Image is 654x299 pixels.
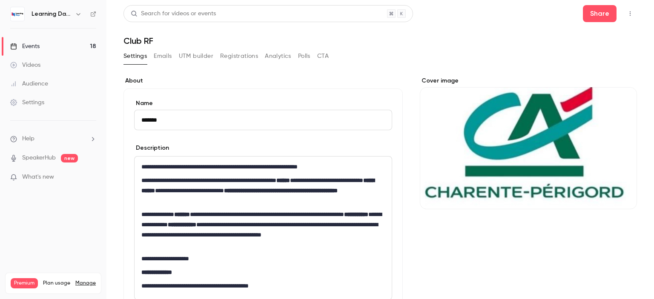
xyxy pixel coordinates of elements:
[179,49,213,63] button: UTM builder
[420,77,637,85] label: Cover image
[265,49,291,63] button: Analytics
[14,22,20,29] img: website_grey.svg
[43,280,70,287] span: Plan usage
[106,50,130,56] div: Mots-clés
[22,22,96,29] div: Domaine: [DOMAIN_NAME]
[583,5,617,22] button: Share
[10,80,48,88] div: Audience
[24,14,42,20] div: v 4.0.25
[123,49,147,63] button: Settings
[75,280,96,287] a: Manage
[22,173,54,182] span: What's new
[317,49,329,63] button: CTA
[154,49,172,63] button: Emails
[134,144,169,152] label: Description
[22,134,34,143] span: Help
[298,49,310,63] button: Polls
[86,174,96,181] iframe: Noticeable Trigger
[10,98,44,107] div: Settings
[123,77,403,85] label: About
[11,278,38,288] span: Premium
[123,36,637,46] h1: Club RF
[10,61,40,69] div: Videos
[32,10,72,18] h6: Learning Days
[44,50,66,56] div: Domaine
[10,134,96,143] li: help-dropdown-opener
[220,49,258,63] button: Registrations
[22,154,56,162] a: SpeakerHub
[134,99,392,108] label: Name
[97,49,103,56] img: tab_keywords_by_traffic_grey.svg
[14,14,20,20] img: logo_orange.svg
[11,7,24,21] img: Learning Days
[420,77,637,209] section: Cover image
[131,9,216,18] div: Search for videos or events
[61,154,78,162] span: new
[10,42,40,51] div: Events
[34,49,41,56] img: tab_domain_overview_orange.svg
